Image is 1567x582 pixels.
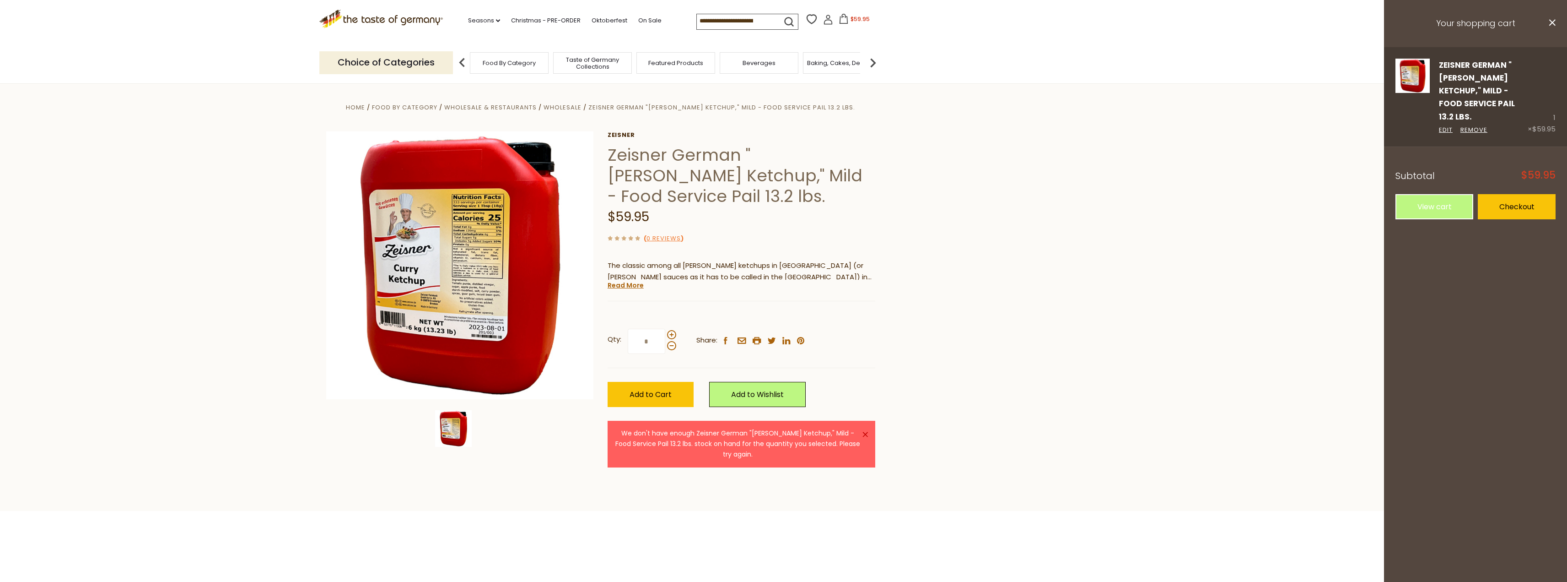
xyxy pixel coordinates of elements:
[1521,170,1556,180] span: $59.95
[1395,194,1473,219] a: View cart
[453,54,471,72] img: previous arrow
[511,16,581,26] a: Christmas - PRE-ORDER
[1478,194,1556,219] a: Checkout
[444,103,537,112] a: Wholesale & Restaurants
[346,103,365,112] a: Home
[608,281,644,290] a: Read More
[648,60,703,66] a: Featured Products
[372,103,437,112] a: Food By Category
[628,329,665,354] input: Qty:
[608,260,875,283] p: The classic among all [PERSON_NAME] ketchups in [GEOGRAPHIC_DATA] (or [PERSON_NAME] sauces as it ...
[646,234,681,244] a: 0 Reviews
[1460,125,1487,135] a: Remove
[709,382,806,407] a: Add to Wishlist
[1395,59,1430,135] a: Zeisner German "Curry Ketchup," Mild - Food Service Pail 13.2 lbs.
[630,389,672,400] span: Add to Cart
[1439,60,1515,122] a: Zeisner German "[PERSON_NAME] Ketchup," Mild - Food Service Pail 13.2 lbs.
[608,334,621,345] strong: Qty:
[608,145,875,207] h1: Zeisner German "[PERSON_NAME] Ketchup," Mild - Food Service Pail 13.2 lbs.
[644,234,684,243] span: ( )
[483,60,536,66] a: Food By Category
[608,208,649,226] span: $59.95
[1395,169,1435,182] span: Subtotal
[696,335,717,346] span: Share:
[1395,59,1430,93] img: Zeisner German "Curry Ketchup," Mild - Food Service Pail 13.2 lbs.
[556,56,629,70] a: Taste of Germany Collections
[592,16,627,26] a: Oktoberfest
[615,428,861,460] div: We don't have enough Zeisner German "[PERSON_NAME] Ketchup," Mild - Food Service Pail 13.2 lbs. s...
[326,131,594,399] img: Zeisner German "Curry Ketchup," Mild - Food Service Pail 13.2 lbs.
[468,16,500,26] a: Seasons
[544,103,582,112] a: Wholesale
[608,131,875,139] a: Zeisner
[862,432,868,437] a: ×
[435,410,472,447] img: Zeisner German "Curry Ketchup," Mild - Food Service Pail 13.2 lbs.
[807,60,878,66] a: Baking, Cakes, Desserts
[588,103,855,112] a: Zeisner German "[PERSON_NAME] Ketchup," Mild - Food Service Pail 13.2 lbs.
[638,16,662,26] a: On Sale
[864,54,882,72] img: next arrow
[1439,125,1453,135] a: Edit
[319,51,453,74] p: Choice of Categories
[851,15,870,23] span: $59.95
[743,60,775,66] a: Beverages
[1528,59,1556,135] div: 1 ×
[835,14,874,27] button: $59.95
[1532,124,1556,134] span: $59.95
[608,382,694,407] button: Add to Cart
